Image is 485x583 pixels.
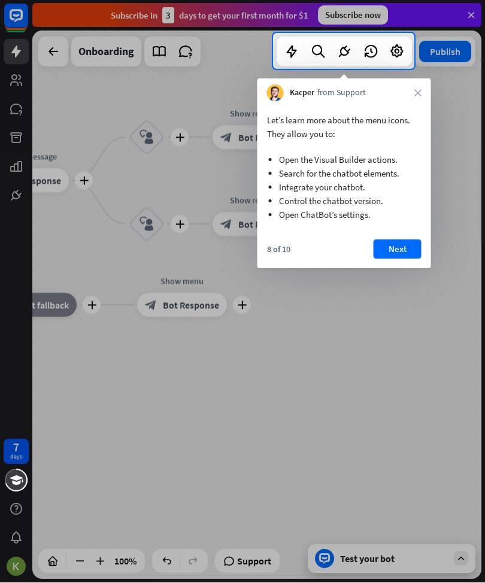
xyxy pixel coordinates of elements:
li: Control the chatbot version. [279,195,410,208]
li: Integrate your chatbot. [279,181,410,195]
span: from Support [317,87,366,99]
li: Open the Visual Builder actions. [279,153,410,167]
span: Kacper [290,87,314,99]
li: Open ChatBot’s settings. [279,208,410,222]
div: 8 of 10 [267,244,290,255]
button: Open LiveChat chat widget [10,5,46,41]
button: Next [374,240,422,259]
li: Search for the chatbot elements. [279,167,410,181]
i: close [414,90,422,97]
p: Let’s learn more about the menu icons. They allow you to: [267,114,422,141]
